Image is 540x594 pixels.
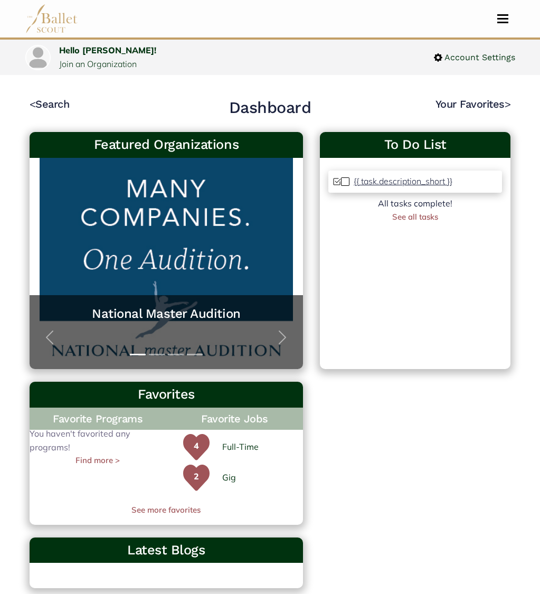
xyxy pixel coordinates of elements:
div: All tasks complete! [328,197,502,211]
a: National Master Audition [40,306,293,322]
button: Slide 1 [130,348,146,361]
button: Slide 3 [168,348,184,361]
button: Slide 4 [187,348,203,361]
img: profile picture [26,46,50,69]
p: 4 [183,439,210,466]
button: Slide 2 [149,348,165,361]
a: <Search [30,98,70,110]
a: Find more > [75,454,120,467]
a: To Do List [328,136,502,154]
a: See more favorites [30,504,304,516]
h3: Latest Blogs [38,542,295,559]
span: Account Settings [442,51,515,64]
a: Account Settings [434,51,515,64]
a: Your Favorites> [435,98,511,110]
p: {{ task.description_short }} [354,176,452,186]
h4: Favorite Jobs [166,408,303,430]
p: 2 [183,470,210,496]
a: Hello [PERSON_NAME]! [59,45,156,55]
button: Toggle navigation [490,14,515,24]
h3: Favorites [38,386,295,403]
h4: Favorite Programs [30,408,166,430]
img: heart-green.svg [183,434,210,460]
a: Gig [222,471,236,485]
code: > [505,97,511,110]
div: You haven't favorited any programs! [30,434,166,460]
code: < [30,97,36,110]
a: See all tasks [392,212,438,222]
a: Full-Time [222,440,259,454]
h2: Dashboard [229,97,311,118]
h3: Featured Organizations [38,136,295,154]
a: Join an Organization [59,59,137,69]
